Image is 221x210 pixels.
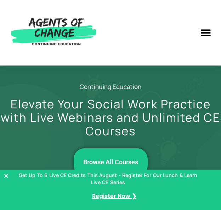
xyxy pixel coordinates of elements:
a: Register Now ❯ [92,191,136,202]
a: Browse All Courses [74,148,148,176]
div: Menu Toggle [198,25,214,41]
p: Get Up To 6 Live CE Credits This August - Register For Our Lunch & Learn Live CE Series [14,172,202,186]
button: Close Banner [4,173,217,178]
span: Browse All Courses [83,158,138,166]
